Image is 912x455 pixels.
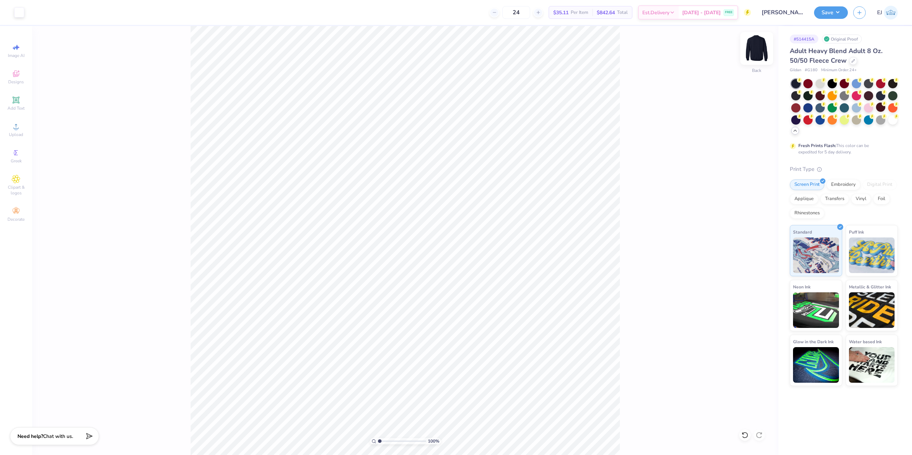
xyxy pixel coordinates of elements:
[752,67,761,74] div: Back
[793,292,839,328] img: Neon Ink
[502,6,530,19] input: – –
[790,165,898,173] div: Print Type
[11,158,22,164] span: Greek
[849,283,891,291] span: Metallic & Glitter Ink
[820,194,849,204] div: Transfers
[821,67,857,73] span: Minimum Order: 24 +
[17,433,43,440] strong: Need help?
[873,194,890,204] div: Foil
[7,216,25,222] span: Decorate
[597,9,615,16] span: $842.64
[805,67,818,73] span: # G180
[877,6,898,20] a: EJ
[4,184,28,196] span: Clipart & logos
[862,179,897,190] div: Digital Print
[9,132,23,137] span: Upload
[793,338,834,345] span: Glow in the Dark Ink
[642,9,669,16] span: Est. Delivery
[849,228,864,236] span: Puff Ink
[756,5,809,20] input: Untitled Design
[793,347,839,383] img: Glow in the Dark Ink
[849,292,895,328] img: Metallic & Glitter Ink
[790,208,824,219] div: Rhinestones
[790,179,824,190] div: Screen Print
[826,179,860,190] div: Embroidery
[849,237,895,273] img: Puff Ink
[849,347,895,383] img: Water based Ink
[798,143,836,148] strong: Fresh Prints Flash:
[790,194,818,204] div: Applique
[571,9,588,16] span: Per Item
[682,9,721,16] span: [DATE] - [DATE]
[822,35,862,43] div: Original Proof
[725,10,732,15] span: FREE
[793,237,839,273] img: Standard
[793,283,810,291] span: Neon Ink
[814,6,848,19] button: Save
[7,105,25,111] span: Add Text
[8,53,25,58] span: Image AI
[8,79,24,85] span: Designs
[798,142,886,155] div: This color can be expedited for 5 day delivery.
[742,34,771,63] img: Back
[553,9,569,16] span: $35.11
[790,35,818,43] div: # 514415A
[428,438,439,444] span: 100 %
[849,338,882,345] span: Water based Ink
[851,194,871,204] div: Vinyl
[43,433,73,440] span: Chat with us.
[793,228,812,236] span: Standard
[617,9,628,16] span: Total
[884,6,898,20] img: Edgardo Jr
[877,9,882,17] span: EJ
[790,67,801,73] span: Gildan
[790,47,882,65] span: Adult Heavy Blend Adult 8 Oz. 50/50 Fleece Crew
